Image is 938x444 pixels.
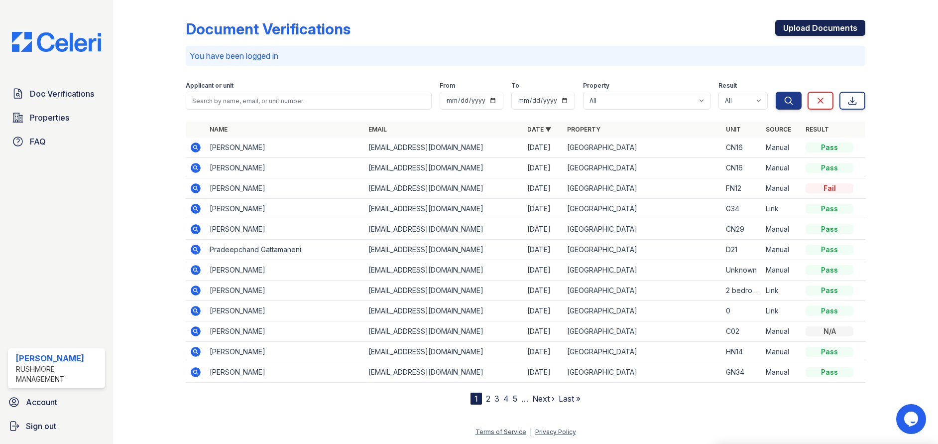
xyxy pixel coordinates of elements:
td: [DATE] [523,199,563,219]
div: Pass [806,306,853,316]
td: [GEOGRAPHIC_DATA] [563,260,722,281]
td: [PERSON_NAME] [206,219,364,240]
td: [GEOGRAPHIC_DATA] [563,199,722,219]
label: Property [583,82,609,90]
td: [DATE] [523,362,563,383]
td: [PERSON_NAME] [206,199,364,219]
td: CN16 [722,158,762,178]
td: [EMAIL_ADDRESS][DOMAIN_NAME] [364,260,523,281]
a: Property [567,126,600,133]
td: HN14 [722,342,762,362]
a: Date ▼ [527,126,551,133]
div: Pass [806,143,853,152]
td: [EMAIL_ADDRESS][DOMAIN_NAME] [364,321,523,342]
td: Manual [762,138,802,158]
td: [EMAIL_ADDRESS][DOMAIN_NAME] [364,240,523,260]
td: 0 [722,301,762,321]
td: [GEOGRAPHIC_DATA] [563,138,722,158]
a: Unit [726,126,741,133]
span: Doc Verifications [30,88,94,100]
a: Last » [559,394,581,404]
td: [DATE] [523,301,563,321]
td: Manual [762,240,802,260]
label: From [440,82,455,90]
a: 2 [486,394,490,404]
td: [GEOGRAPHIC_DATA] [563,281,722,301]
label: To [511,82,519,90]
td: Manual [762,362,802,383]
div: Pass [806,245,853,255]
span: … [521,393,528,405]
td: Link [762,301,802,321]
div: Pass [806,347,853,357]
td: CN29 [722,219,762,240]
a: Next › [532,394,555,404]
button: Sign out [4,416,109,436]
div: N/A [806,326,853,336]
td: [PERSON_NAME] [206,301,364,321]
td: [GEOGRAPHIC_DATA] [563,301,722,321]
td: [PERSON_NAME] [206,158,364,178]
td: GN34 [722,362,762,383]
div: Pass [806,204,853,214]
div: Pass [806,367,853,377]
a: Properties [8,108,105,128]
td: FN12 [722,178,762,199]
a: 3 [494,394,499,404]
td: [GEOGRAPHIC_DATA] [563,321,722,342]
td: Manual [762,158,802,178]
td: [EMAIL_ADDRESS][DOMAIN_NAME] [364,301,523,321]
td: [EMAIL_ADDRESS][DOMAIN_NAME] [364,219,523,240]
td: [DATE] [523,240,563,260]
td: [DATE] [523,321,563,342]
a: Account [4,392,109,412]
input: Search by name, email, or unit number [186,92,432,110]
td: [PERSON_NAME] [206,281,364,301]
td: [DATE] [523,138,563,158]
td: Link [762,199,802,219]
td: [GEOGRAPHIC_DATA] [563,240,722,260]
span: FAQ [30,136,46,148]
td: [GEOGRAPHIC_DATA] [563,158,722,178]
td: [GEOGRAPHIC_DATA] [563,219,722,240]
td: 2 bedrooms [722,281,762,301]
div: [PERSON_NAME] [16,352,101,364]
td: [GEOGRAPHIC_DATA] [563,362,722,383]
td: Pradeepchand Gattamaneni [206,240,364,260]
label: Result [718,82,737,90]
div: Pass [806,163,853,173]
label: Applicant or unit [186,82,234,90]
td: [DATE] [523,178,563,199]
p: You have been logged in [190,50,861,62]
td: Manual [762,342,802,362]
td: [GEOGRAPHIC_DATA] [563,342,722,362]
iframe: chat widget [896,404,928,434]
td: [EMAIL_ADDRESS][DOMAIN_NAME] [364,138,523,158]
td: Manual [762,260,802,281]
td: [EMAIL_ADDRESS][DOMAIN_NAME] [364,158,523,178]
span: Sign out [26,420,56,432]
a: 4 [503,394,509,404]
td: [DATE] [523,281,563,301]
a: FAQ [8,132,105,151]
span: Properties [30,112,69,124]
a: Terms of Service [475,428,526,436]
td: G34 [722,199,762,219]
td: [PERSON_NAME] [206,362,364,383]
td: [EMAIL_ADDRESS][DOMAIN_NAME] [364,362,523,383]
td: [PERSON_NAME] [206,138,364,158]
div: Document Verifications [186,20,351,38]
img: CE_Logo_Blue-a8612792a0a2168367f1c8372b55b34899dd931a85d93a1a3d3e32e68fde9ad4.png [4,32,109,52]
td: D21 [722,240,762,260]
a: Doc Verifications [8,84,105,104]
div: Rushmore Management [16,364,101,384]
td: [DATE] [523,342,563,362]
div: 1 [470,393,482,405]
td: [DATE] [523,158,563,178]
td: [PERSON_NAME] [206,178,364,199]
td: [PERSON_NAME] [206,321,364,342]
td: Manual [762,178,802,199]
div: Pass [806,286,853,296]
td: [GEOGRAPHIC_DATA] [563,178,722,199]
a: Source [766,126,791,133]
